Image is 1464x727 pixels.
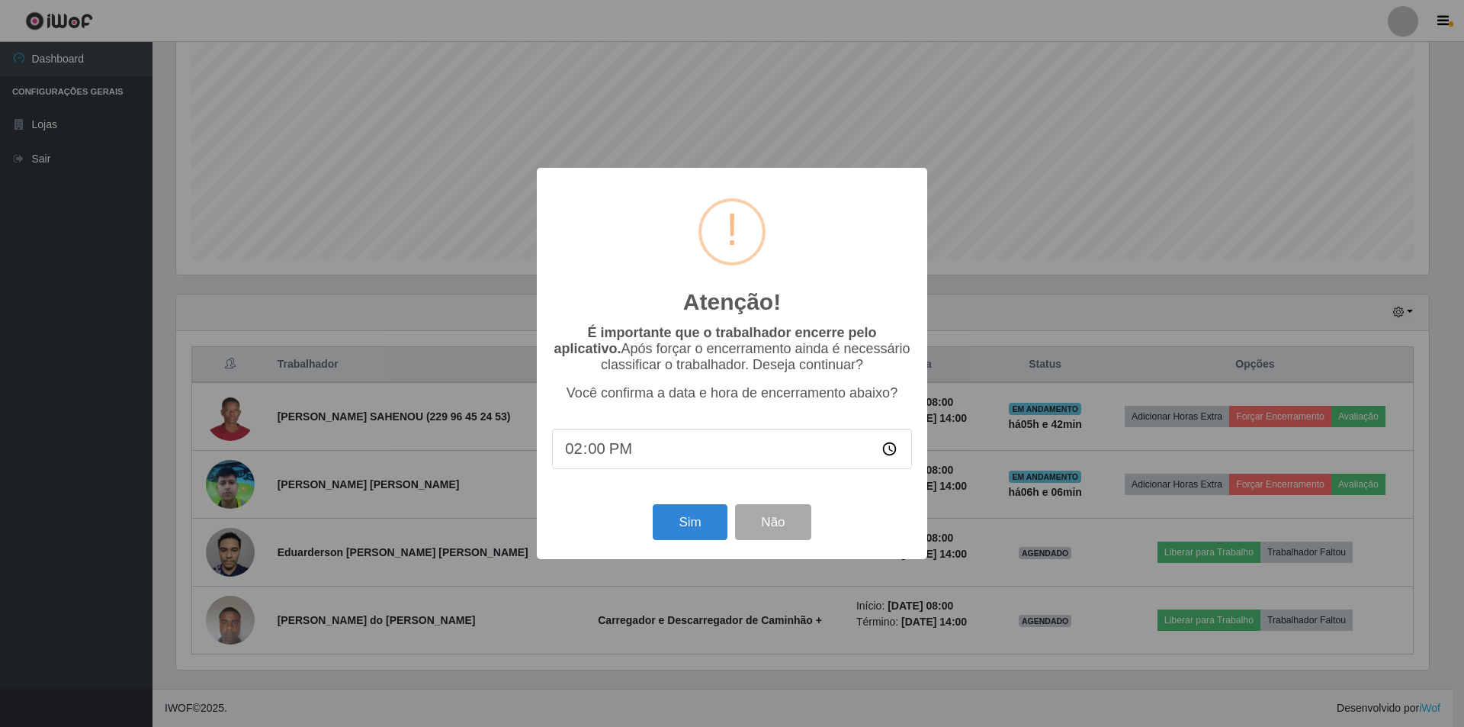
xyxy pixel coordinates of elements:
b: É importante que o trabalhador encerre pelo aplicativo. [554,325,876,356]
button: Sim [653,504,727,540]
p: Após forçar o encerramento ainda é necessário classificar o trabalhador. Deseja continuar? [552,325,912,373]
p: Você confirma a data e hora de encerramento abaixo? [552,385,912,401]
button: Não [735,504,811,540]
h2: Atenção! [683,288,781,316]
